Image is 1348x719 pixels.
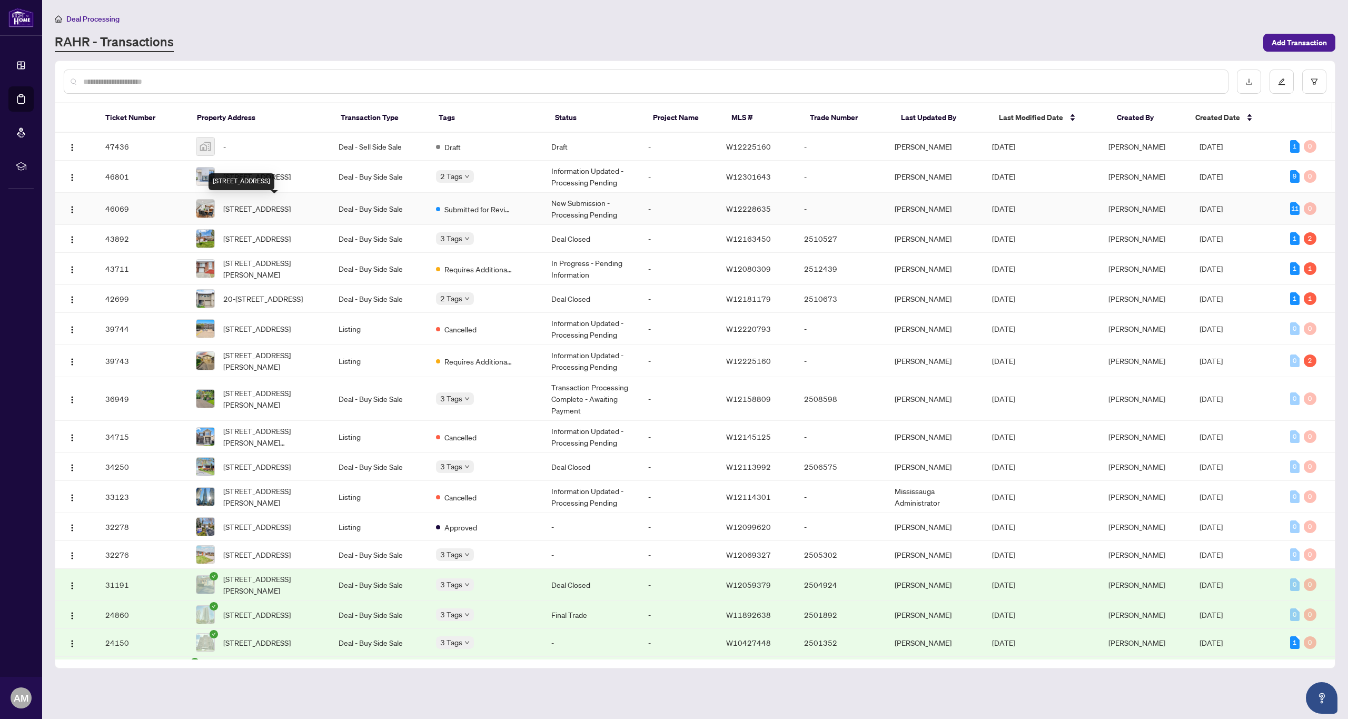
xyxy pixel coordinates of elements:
[992,394,1015,403] span: [DATE]
[543,285,640,313] td: Deal Closed
[992,142,1015,151] span: [DATE]
[97,421,187,453] td: 34715
[1270,70,1294,94] button: edit
[726,204,771,213] span: W12228635
[1304,292,1316,305] div: 1
[196,576,214,594] img: thumbnail-img
[796,345,886,377] td: -
[97,569,187,601] td: 31191
[209,173,274,190] div: [STREET_ADDRESS]
[726,522,771,531] span: W12099620
[64,546,81,563] button: Logo
[886,345,984,377] td: [PERSON_NAME]
[196,200,214,218] img: thumbnail-img
[543,225,640,253] td: Deal Closed
[440,170,462,182] span: 2 Tags
[1108,294,1165,303] span: [PERSON_NAME]
[726,172,771,181] span: W12301643
[796,541,886,569] td: 2505302
[196,546,214,564] img: thumbnail-img
[68,235,76,244] img: Logo
[543,253,640,285] td: In Progress - Pending Information
[796,193,886,225] td: -
[726,294,771,303] span: W12181179
[1237,70,1261,94] button: download
[196,137,214,155] img: thumbnail-img
[1108,432,1165,441] span: [PERSON_NAME]
[796,313,886,345] td: -
[223,233,291,244] span: [STREET_ADDRESS]
[1290,292,1300,305] div: 1
[223,521,291,533] span: [STREET_ADDRESS]
[796,225,886,253] td: 2510527
[640,285,718,313] td: -
[68,326,76,334] img: Logo
[992,492,1015,501] span: [DATE]
[440,578,462,590] span: 3 Tags
[1108,172,1165,181] span: [PERSON_NAME]
[992,610,1015,619] span: [DATE]
[1200,294,1223,303] span: [DATE]
[223,203,291,214] span: [STREET_ADDRESS]
[1304,430,1316,443] div: 0
[1200,394,1223,403] span: [DATE]
[1311,78,1318,85] span: filter
[1200,522,1223,531] span: [DATE]
[992,432,1015,441] span: [DATE]
[1200,324,1223,333] span: [DATE]
[330,285,428,313] td: Deal - Buy Side Sale
[1290,262,1300,275] div: 1
[64,290,81,307] button: Logo
[543,345,640,377] td: Information Updated - Processing Pending
[893,103,990,133] th: Last Updated By
[1200,142,1223,151] span: [DATE]
[97,313,187,345] td: 39744
[796,377,886,421] td: 2508598
[55,15,62,23] span: home
[1304,490,1316,503] div: 0
[97,541,187,569] td: 32276
[1304,460,1316,473] div: 0
[223,323,291,334] span: [STREET_ADDRESS]
[726,142,771,151] span: W12225160
[1304,232,1316,245] div: 2
[1302,70,1326,94] button: filter
[68,551,76,560] img: Logo
[64,138,81,155] button: Logo
[1108,234,1165,243] span: [PERSON_NAME]
[543,377,640,421] td: Transaction Processing Complete - Awaiting Payment
[68,612,76,620] img: Logo
[223,461,291,472] span: [STREET_ADDRESS]
[223,387,322,410] span: [STREET_ADDRESS][PERSON_NAME]
[196,290,214,308] img: thumbnail-img
[1304,140,1316,153] div: 0
[1108,638,1165,647] span: [PERSON_NAME]
[886,193,984,225] td: [PERSON_NAME]
[223,349,322,372] span: [STREET_ADDRESS][PERSON_NAME]
[1290,490,1300,503] div: 0
[1200,462,1223,471] span: [DATE]
[444,431,477,443] span: Cancelled
[886,481,984,513] td: Mississauga Administrator
[1290,520,1300,533] div: 0
[330,345,428,377] td: Listing
[1272,34,1327,51] span: Add Transaction
[1200,492,1223,501] span: [DATE]
[1290,232,1300,245] div: 1
[992,580,1015,589] span: [DATE]
[1108,103,1187,133] th: Created By
[330,453,428,481] td: Deal - Buy Side Sale
[640,225,718,253] td: -
[543,541,640,569] td: -
[640,253,718,285] td: -
[992,234,1015,243] span: [DATE]
[444,203,513,215] span: Submitted for Review
[1290,322,1300,335] div: 0
[64,390,81,407] button: Logo
[440,232,462,244] span: 3 Tags
[196,230,214,248] img: thumbnail-img
[992,204,1015,213] span: [DATE]
[1304,520,1316,533] div: 0
[444,491,477,503] span: Cancelled
[68,396,76,404] img: Logo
